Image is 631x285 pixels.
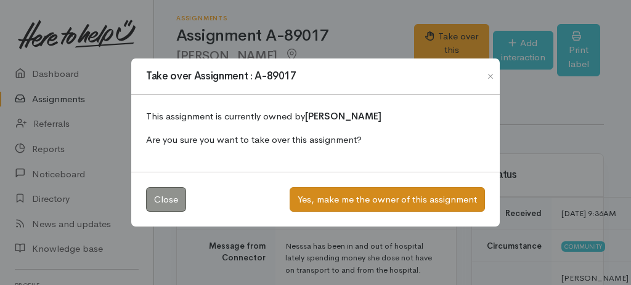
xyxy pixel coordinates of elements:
p: Are you sure you want to take over this assignment? [146,133,485,147]
h1: Take over Assignment : A-89017 [146,68,296,84]
p: This assignment is currently owned by [146,110,485,124]
button: Close [146,187,186,212]
button: Close [481,69,500,84]
b: [PERSON_NAME] [305,110,381,122]
button: Yes, make me the owner of this assignment [290,187,485,212]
